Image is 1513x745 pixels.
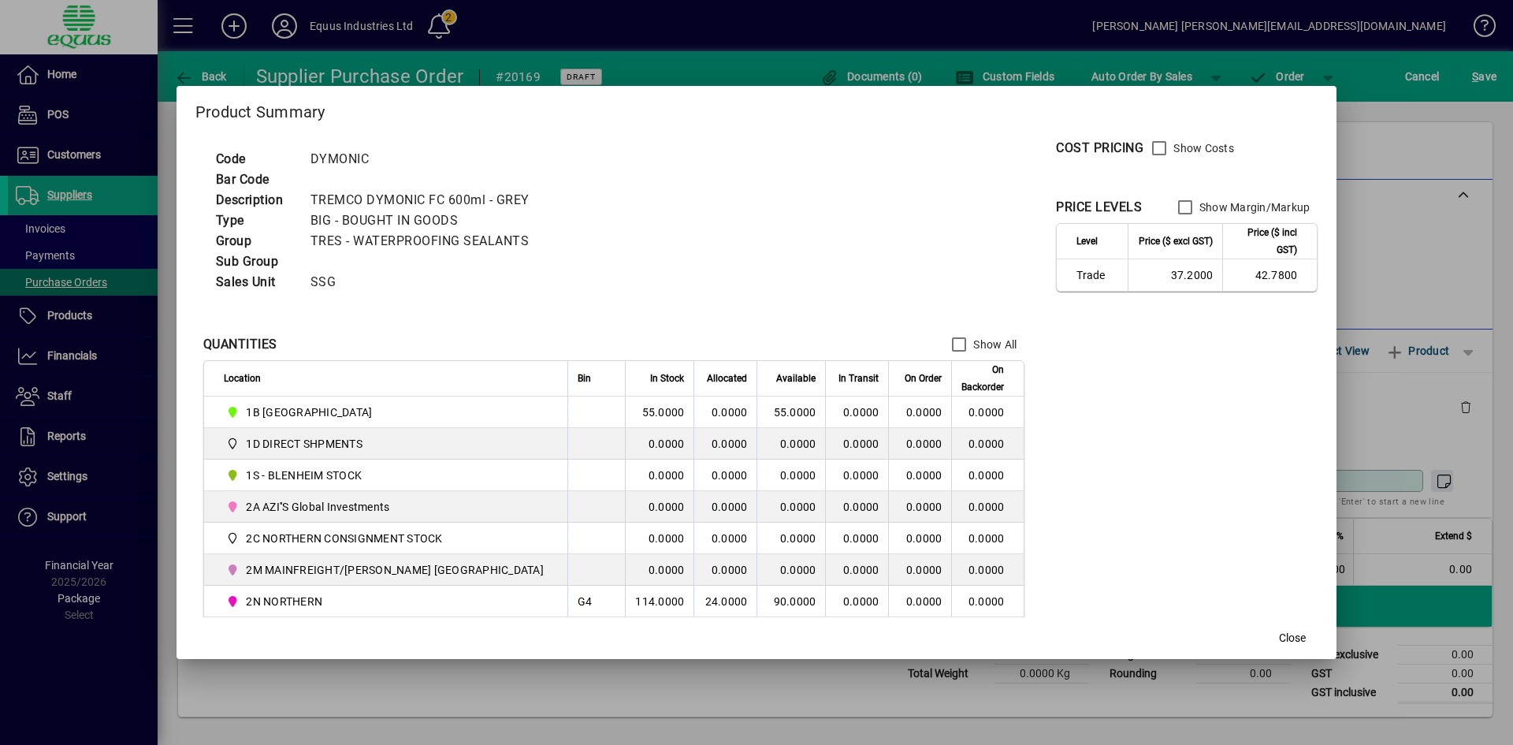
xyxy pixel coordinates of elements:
span: 0.0000 [906,469,942,482]
td: 24.0000 [693,586,756,617]
span: 0.0000 [843,501,879,513]
span: 0.0000 [906,501,942,513]
td: Code [208,149,303,169]
td: 0.0000 [951,523,1024,554]
td: 0.0000 [693,554,756,586]
span: Price ($ excl GST) [1139,233,1213,250]
td: 55.0000 [625,397,693,428]
span: Bin [578,370,591,387]
span: 0.0000 [843,532,879,545]
td: 114.0000 [625,586,693,617]
span: Price ($ incl GST) [1232,224,1297,259]
span: 0.0000 [843,564,879,576]
td: 0.0000 [625,523,693,554]
td: 0.0000 [625,491,693,523]
span: On Backorder [961,361,1004,396]
td: 0.0000 [693,460,756,491]
button: Close [1267,624,1318,653]
span: 1D DIRECT SHPMENTS [224,434,550,453]
span: 2M MAINFREIGHT/OWENS AUCKLAND [224,561,550,579]
span: 0.0000 [906,438,942,450]
span: Location [224,370,261,387]
div: COST PRICING [1056,139,1143,158]
td: 0.0000 [756,491,825,523]
td: 0.0000 [693,397,756,428]
td: 0.0000 [951,586,1024,617]
td: 0.0000 [625,428,693,460]
td: 37.2000 [1128,259,1222,291]
td: TRES - WATERPROOFING SEALANTS [303,231,548,251]
span: Close [1279,630,1306,646]
span: 2A AZI''S Global Investments [246,499,389,515]
span: 2N NORTHERN [246,594,322,609]
span: 0.0000 [843,406,879,419]
td: 90.0000 [756,586,825,617]
td: 0.0000 [951,491,1024,523]
td: Sub Group [208,251,303,272]
span: In Stock [650,370,684,387]
span: 2M MAINFREIGHT/[PERSON_NAME] [GEOGRAPHIC_DATA] [246,562,544,578]
span: 0.0000 [843,438,879,450]
span: 1B BLENHEIM [224,403,550,422]
td: SSG [303,272,548,292]
td: G4 [567,586,626,617]
span: 2A AZI''S Global Investments [224,497,550,516]
span: Level [1076,233,1098,250]
td: 0.0000 [693,428,756,460]
td: Type [208,210,303,231]
div: QUANTITIES [203,335,277,354]
span: 1S - BLENHEIM STOCK [246,467,362,483]
h2: Product Summary [177,86,1337,132]
td: 0.0000 [625,554,693,586]
td: 0.0000 [625,460,693,491]
td: BIG - BOUGHT IN GOODS [303,210,548,231]
td: 0.0000 [756,460,825,491]
label: Show All [970,337,1017,352]
span: On Order [905,370,942,387]
span: 0.0000 [906,406,942,419]
td: Bar Code [208,169,303,190]
td: 0.0000 [951,428,1024,460]
span: 2C NORTHERN CONSIGNMENT STOCK [246,531,442,546]
td: TREMCO DYMONIC FC 600ml - GREY [303,190,548,210]
span: 1S - BLENHEIM STOCK [224,466,550,485]
td: 0.0000 [951,460,1024,491]
span: In Transit [838,370,879,387]
span: 0.0000 [843,595,879,608]
span: 0.0000 [906,564,942,576]
td: 0.0000 [951,397,1024,428]
label: Show Costs [1170,140,1234,156]
td: 0.0000 [951,554,1024,586]
td: 0.0000 [693,491,756,523]
span: 1D DIRECT SHPMENTS [246,436,362,452]
div: PRICE LEVELS [1056,198,1142,217]
span: Available [776,370,816,387]
span: 0.0000 [906,532,942,545]
span: 0.0000 [906,595,942,608]
td: DYMONIC [303,149,548,169]
td: 42.7800 [1222,259,1317,291]
span: 2C NORTHERN CONSIGNMENT STOCK [224,529,550,548]
td: 0.0000 [693,523,756,554]
td: Sales Unit [208,272,303,292]
td: 0.0000 [756,428,825,460]
span: Trade [1076,267,1118,283]
label: Show Margin/Markup [1196,199,1310,215]
td: 0.0000 [756,523,825,554]
td: 55.0000 [756,397,825,428]
span: 2N NORTHERN [224,592,550,611]
td: Description [208,190,303,210]
span: Allocated [707,370,747,387]
span: 0.0000 [843,469,879,482]
span: 1B [GEOGRAPHIC_DATA] [246,404,372,420]
td: 0.0000 [756,554,825,586]
td: Group [208,231,303,251]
